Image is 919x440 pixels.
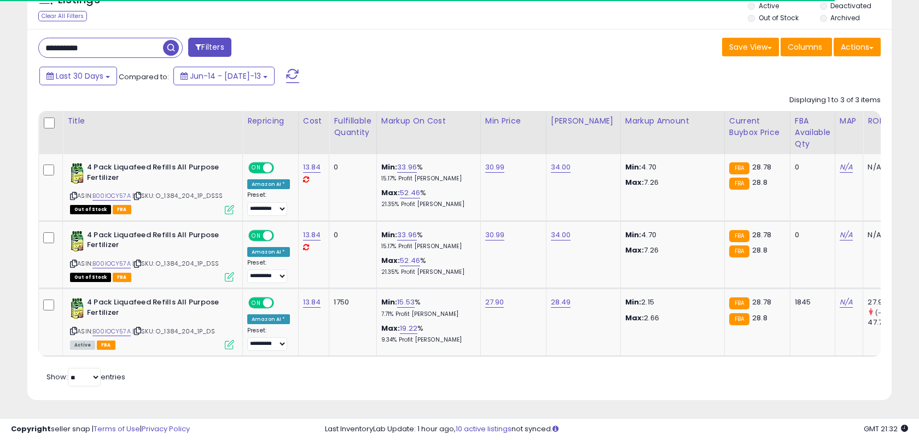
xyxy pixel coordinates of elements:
i: Click here to read more about un-synced listings. [552,425,559,432]
img: 51DtEWQH5dL._SL40_.jpg [70,162,84,184]
div: N/A [868,162,904,172]
span: ON [249,231,263,240]
a: 30.99 [485,162,505,173]
small: FBA [729,313,749,325]
strong: Max: [625,313,644,323]
div: [PERSON_NAME] [551,115,616,127]
span: 28.78 [752,162,771,172]
a: 52.46 [400,255,420,266]
label: Deactivated [830,1,871,10]
b: Min: [381,297,398,307]
a: 13.84 [303,230,321,240]
span: All listings that are currently out of stock and unavailable for purchase on Amazon [70,273,111,282]
button: Columns [781,38,832,56]
b: Min: [381,162,398,172]
a: Privacy Policy [142,424,190,434]
span: OFF [272,163,290,173]
span: 2025-08-13 21:32 GMT [864,424,908,434]
p: 9.34% Profit [PERSON_NAME] [381,336,472,344]
p: 7.26 [625,178,716,187]
strong: Min: [625,230,642,240]
div: Amazon AI * [247,314,290,324]
span: 28.8 [752,245,767,255]
a: 28.49 [551,297,571,308]
b: Min: [381,230,398,240]
p: 7.26 [625,245,716,255]
a: 13.84 [303,297,321,308]
p: 15.17% Profit [PERSON_NAME] [381,175,472,183]
label: Out of Stock [759,13,799,22]
p: 4.70 [625,230,716,240]
div: Cost [303,115,325,127]
strong: Max: [625,245,644,255]
span: | SKU: O_1384_204_1P_DS [132,327,215,336]
span: FBA [97,341,115,350]
span: 28.78 [752,230,771,240]
b: 4 Pack Liquafeed Refills All Purpose Fertilizer [87,230,220,253]
button: Jun-14 - [DATE]-13 [173,67,275,85]
span: Jun-14 - [DATE]-13 [190,71,261,81]
div: 27.9% [868,297,912,307]
small: FBA [729,162,749,174]
p: 2.15 [625,297,716,307]
a: 33.96 [397,162,417,173]
a: B00IOCY57A [92,259,131,268]
div: 0 [334,230,368,240]
div: Preset: [247,327,290,351]
div: 0 [795,162,827,172]
div: Current Buybox Price [729,115,786,138]
a: N/A [840,230,853,240]
b: Max: [381,323,400,333]
strong: Copyright [11,424,51,434]
div: Clear All Filters [38,11,87,21]
div: ASIN: [70,162,234,213]
a: 34.00 [551,162,571,173]
span: All listings that are currently out of stock and unavailable for purchase on Amazon [70,205,111,214]
strong: Min: [625,162,642,172]
span: FBA [113,273,131,282]
button: Actions [834,38,881,56]
th: The percentage added to the cost of goods (COGS) that forms the calculator for Min & Max prices. [376,111,480,154]
small: FBA [729,178,749,190]
b: 4 Pack Liquafeed Refills All Purpose Fertilizer [87,297,220,320]
div: 0 [334,162,368,172]
small: FBA [729,297,749,309]
span: | SKU: O_1384_204_1P_DSSS [132,191,223,200]
span: 28.8 [752,313,767,323]
div: Amazon AI * [247,179,290,189]
strong: Max: [625,177,644,187]
b: 4 Pack Liquafeed Refills All Purpose Fertilizer [87,162,220,185]
span: OFF [272,298,290,308]
div: Preset: [247,191,290,216]
div: ASIN: [70,230,234,281]
div: N/A [868,230,904,240]
img: 51DtEWQH5dL._SL40_.jpg [70,230,84,252]
div: Markup Amount [625,115,720,127]
p: 21.35% Profit [PERSON_NAME] [381,201,472,208]
span: Show: entries [46,372,125,382]
div: % [381,256,472,276]
a: B00IOCY57A [92,327,131,336]
small: (-41.58%) [875,308,904,317]
div: Min Price [485,115,542,127]
a: 13.84 [303,162,321,173]
a: 30.99 [485,230,505,240]
div: % [381,297,472,318]
div: 0 [795,230,827,240]
small: FBA [729,230,749,242]
div: % [381,230,472,250]
p: 7.71% Profit [PERSON_NAME] [381,310,472,318]
span: ON [249,163,263,173]
b: Max: [381,187,400,198]
span: OFF [272,231,290,240]
button: Filters [188,38,231,57]
div: Last InventoryLab Update: 1 hour ago, not synced. [325,424,908,435]
span: | SKU: O_1384_204_1P_DSS [132,259,219,268]
a: 10 active listings [456,424,511,434]
button: Save View [722,38,779,56]
span: Last 30 Days [56,71,103,81]
label: Active [759,1,779,10]
div: Title [67,115,238,127]
a: 27.90 [485,297,504,308]
div: FBA Available Qty [795,115,830,150]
